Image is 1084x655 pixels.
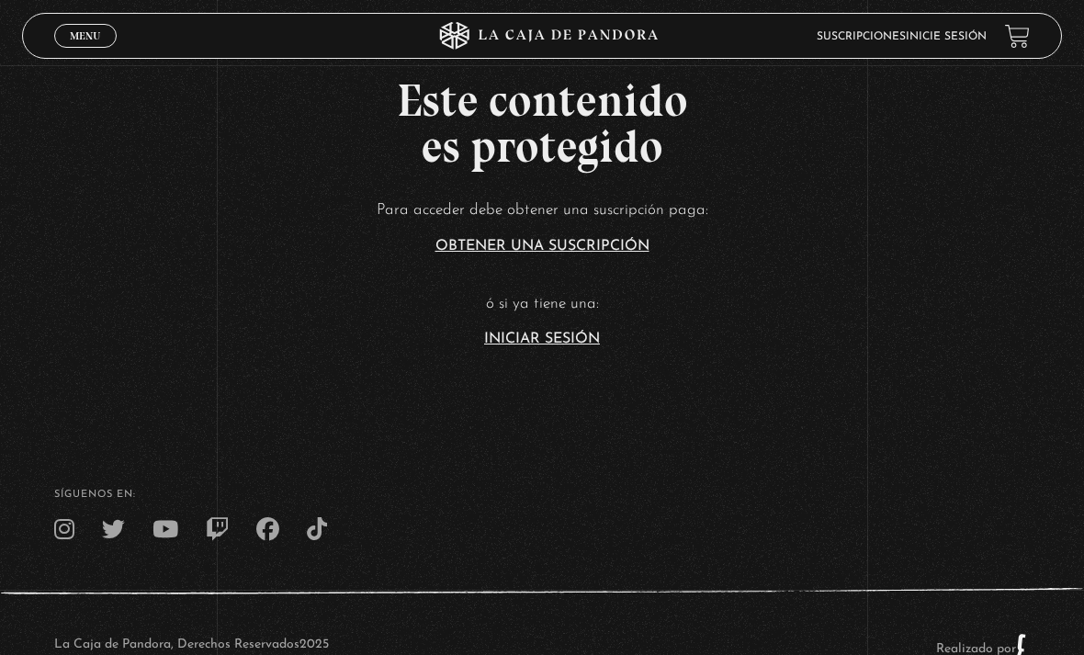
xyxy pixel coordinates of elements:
span: Menu [70,30,100,41]
a: View your shopping cart [1005,24,1030,49]
a: Iniciar Sesión [484,332,600,346]
a: Suscripciones [817,31,906,42]
a: Inicie sesión [906,31,987,42]
h4: SÍguenos en: [54,490,1030,500]
a: Obtener una suscripción [435,239,649,254]
span: Cerrar [64,46,107,59]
